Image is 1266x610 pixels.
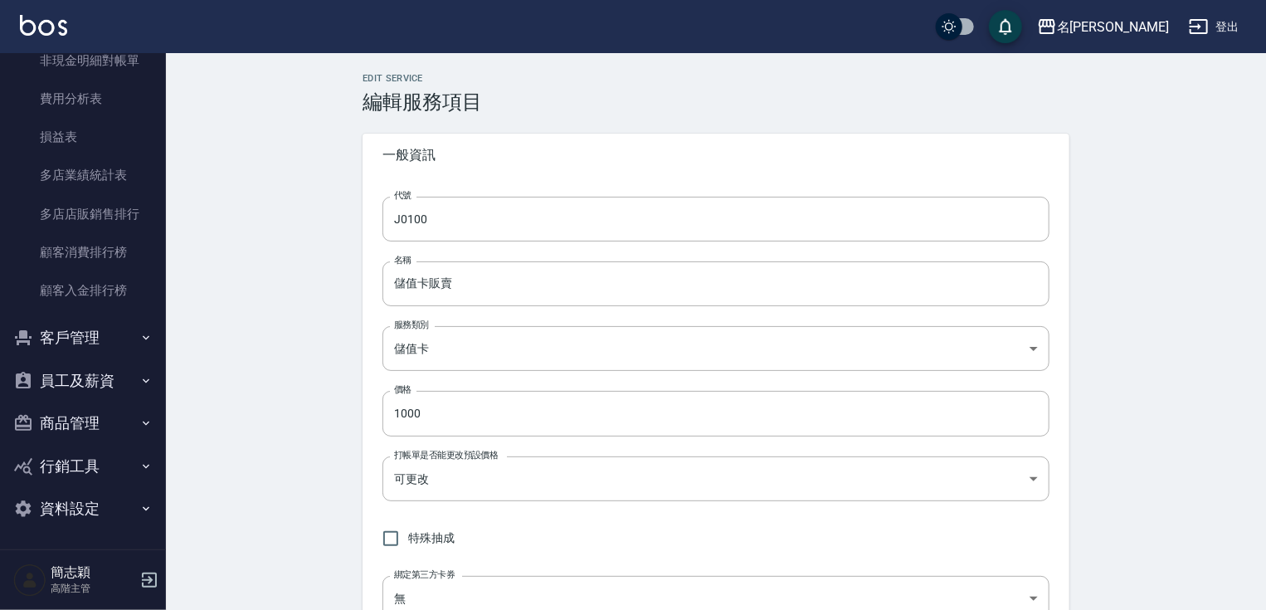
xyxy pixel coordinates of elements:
[7,271,159,310] a: 顧客入金排行榜
[394,449,499,461] label: 打帳單是否能更改預設價格
[7,316,159,359] button: 客戶管理
[20,15,67,36] img: Logo
[382,147,1049,163] span: 一般資訊
[363,90,1069,114] h3: 編輯服務項目
[7,80,159,118] a: 費用分析表
[7,156,159,194] a: 多店業績統計表
[408,529,455,547] span: 特殊抽成
[1057,17,1169,37] div: 名[PERSON_NAME]
[382,326,1049,371] div: 儲值卡
[7,487,159,530] button: 資料設定
[7,359,159,403] button: 員工及薪資
[989,10,1022,43] button: save
[363,73,1069,84] h2: Edit Service
[394,569,455,581] label: 綁定第三方卡券
[7,195,159,233] a: 多店店販銷售排行
[51,564,135,581] h5: 簡志穎
[394,189,411,202] label: 代號
[382,456,1049,501] div: 可更改
[7,402,159,445] button: 商品管理
[7,41,159,80] a: 非現金明細對帳單
[7,118,159,156] a: 損益表
[1030,10,1176,44] button: 名[PERSON_NAME]
[1182,12,1246,42] button: 登出
[394,319,429,331] label: 服務類別
[394,254,411,266] label: 名稱
[394,383,411,396] label: 價格
[13,564,46,597] img: Person
[51,581,135,596] p: 高階主管
[7,445,159,488] button: 行銷工具
[7,233,159,271] a: 顧客消費排行榜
